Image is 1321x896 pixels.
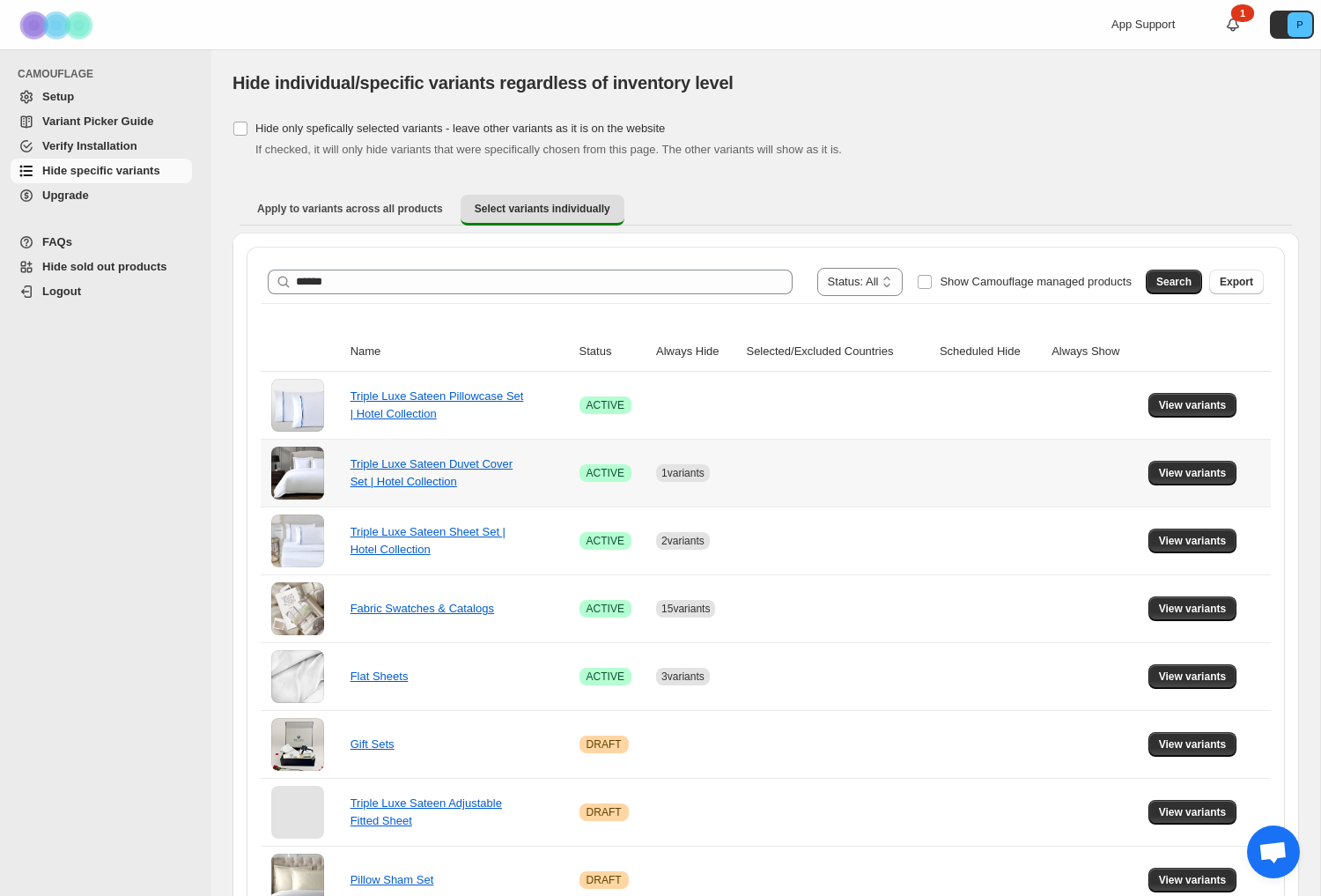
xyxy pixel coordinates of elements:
[1148,868,1237,892] button: View variants
[1148,732,1237,757] button: View variants
[42,115,153,128] span: Variant Picker Guide
[11,134,192,159] a: Verify Installation
[587,398,624,412] span: ACTIVE
[351,525,506,556] a: Triple Luxe Sateen Sheet Set | Hotel Collection
[1159,398,1227,412] span: View variants
[351,737,395,751] a: Gift Sets
[271,515,324,567] img: Triple Luxe Sateen Sheet Set | Hotel Collection
[42,235,72,248] span: FAQs
[587,805,622,819] span: DRAFT
[271,718,324,771] img: Gift Sets
[271,582,324,635] img: Fabric Swatches & Catalogs
[255,122,665,135] span: Hide only spefically selected variants - leave other variants as it is on the website
[271,379,324,432] img: Triple Luxe Sateen Pillowcase Set | Hotel Collection
[42,285,81,298] span: Logout
[11,255,192,279] a: Hide sold out products
[1288,12,1312,37] span: Avatar with initials P
[1159,805,1227,819] span: View variants
[661,603,710,615] span: 15 variants
[461,195,624,226] button: Select variants individually
[1209,270,1264,294] button: Export
[1111,18,1175,31] span: App Support
[11,230,192,255] a: FAQs
[11,109,192,134] a: Variant Picker Guide
[11,85,192,109] a: Setup
[271,447,324,500] img: Triple Luxe Sateen Duvet Cover Set | Hotel Collection
[1159,602,1227,616] span: View variants
[1148,596,1237,621] button: View variants
[587,602,624,616] span: ACTIVE
[351,796,502,827] a: Triple Luxe Sateen Adjustable Fitted Sheet
[475,202,610,216] span: Select variants individually
[243,195,457,223] button: Apply to variants across all products
[1146,270,1202,294] button: Search
[661,467,705,479] span: 1 variants
[257,202,443,216] span: Apply to variants across all products
[14,1,102,49] img: Camouflage
[42,260,167,273] span: Hide sold out products
[587,466,624,480] span: ACTIVE
[1270,11,1314,39] button: Avatar with initials P
[1148,461,1237,485] button: View variants
[1231,4,1254,22] div: 1
[1156,275,1192,289] span: Search
[42,90,74,103] span: Setup
[1224,16,1242,33] a: 1
[934,332,1046,372] th: Scheduled Hide
[1296,19,1303,30] text: P
[1148,664,1237,689] button: View variants
[351,389,524,420] a: Triple Luxe Sateen Pillowcase Set | Hotel Collection
[18,67,199,81] span: CAMOUFLAGE
[587,873,622,887] span: DRAFT
[1247,826,1300,878] div: Open chat
[351,602,494,615] a: Fabric Swatches & Catalogs
[661,670,705,683] span: 3 variants
[271,650,324,703] img: Flat Sheets
[11,279,192,304] a: Logout
[1159,737,1227,752] span: View variants
[587,534,624,548] span: ACTIVE
[1159,873,1227,887] span: View variants
[351,457,513,488] a: Triple Luxe Sateen Duvet Cover Set | Hotel Collection
[1159,466,1227,480] span: View variants
[1148,393,1237,418] button: View variants
[741,332,934,372] th: Selected/Excluded Countries
[42,164,160,177] span: Hide specific variants
[661,535,705,547] span: 2 variants
[42,189,89,202] span: Upgrade
[11,159,192,183] a: Hide specific variants
[1148,800,1237,825] button: View variants
[255,143,842,156] span: If checked, it will only hide variants that were specifically chosen from this page. The other va...
[587,670,624,684] span: ACTIVE
[232,73,734,93] span: Hide individual/specific variants regardless of inventory level
[1046,332,1143,372] th: Always Show
[1148,529,1237,553] button: View variants
[1220,275,1253,289] span: Export
[345,332,574,372] th: Name
[1159,534,1227,548] span: View variants
[651,332,741,372] th: Always Hide
[1159,670,1227,684] span: View variants
[351,873,434,886] a: Pillow Sham Set
[11,183,192,208] a: Upgrade
[940,275,1132,288] span: Show Camouflage managed products
[587,737,622,752] span: DRAFT
[574,332,651,372] th: Status
[42,139,137,152] span: Verify Installation
[351,670,409,683] a: Flat Sheets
